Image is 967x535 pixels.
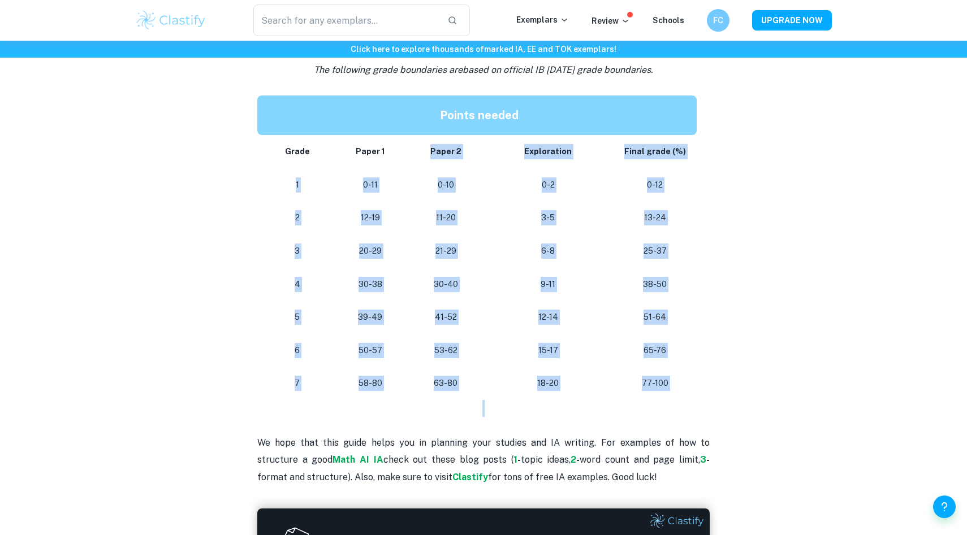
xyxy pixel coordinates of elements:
[271,177,323,193] p: 1
[513,454,517,465] a: 1
[707,9,729,32] button: FC
[342,376,399,391] p: 58-80
[356,147,385,156] strong: Paper 1
[417,243,474,259] p: 21-29
[516,14,569,26] p: Exemplars
[517,454,521,465] strong: -
[493,177,605,193] p: 0-2
[493,310,605,325] p: 12-14
[417,343,474,358] p: 53-62
[524,147,572,156] strong: Exploration
[700,454,706,465] a: 3
[706,454,710,465] strong: -
[440,108,519,122] strong: Points needed
[430,147,461,156] strong: Paper 2
[493,277,605,292] p: 9-11
[314,64,653,75] i: The following grade boundaries are
[271,376,323,391] p: 7
[342,310,399,325] p: 39-49
[253,5,438,36] input: Search for any exemplars...
[933,495,956,518] button: Help and Feedback
[622,243,688,259] p: 25-37
[271,210,323,225] p: 2
[624,147,686,156] strong: Final grade (%)
[493,210,605,225] p: 3-5
[752,10,832,31] button: UPGRADE NOW
[271,243,323,259] p: 3
[271,310,323,325] p: 5
[342,243,399,259] p: 20-29
[712,14,725,27] h6: FC
[417,277,474,292] p: 30-40
[271,277,323,292] p: 4
[622,310,688,325] p: 51-64
[653,16,684,25] a: Schools
[417,376,474,391] p: 63-80
[417,310,474,325] p: 41-52
[622,277,688,292] p: 38-50
[257,434,710,486] p: We hope that this guide helps you in planning your studies and IA writing. For examples of how to...
[342,177,399,193] p: 0-11
[2,43,965,55] h6: Click here to explore thousands of marked IA, EE and TOK exemplars !
[571,454,576,465] a: 2
[622,343,688,358] p: 65-76
[342,277,399,292] p: 30-38
[622,376,688,391] p: 77-100
[342,343,399,358] p: 50-57
[271,343,323,358] p: 6
[493,243,605,259] p: 6-8
[463,64,653,75] span: based on official IB [DATE] grade boundaries.
[452,472,488,482] a: Clastify
[135,9,207,32] img: Clastify logo
[622,210,688,225] p: 13-24
[333,454,383,465] a: Math AI IA
[493,376,605,391] p: 18-20
[417,210,474,225] p: 11-20
[622,177,688,193] p: 0-12
[493,343,605,358] p: 15-17
[576,454,580,465] strong: -
[285,147,310,156] strong: Grade
[342,210,399,225] p: 12-19
[592,15,630,27] p: Review
[417,177,474,193] p: 0-10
